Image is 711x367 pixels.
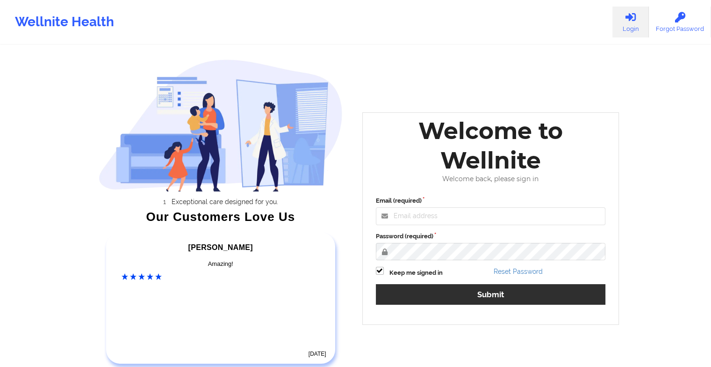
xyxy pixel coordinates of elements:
[494,268,543,275] a: Reset Password
[188,243,253,251] span: [PERSON_NAME]
[107,198,343,206] li: Exceptional care designed for you.
[612,7,649,37] a: Login
[376,284,606,304] button: Submit
[376,232,606,241] label: Password (required)
[122,259,320,269] div: Amazing!
[369,175,612,183] div: Welcome back, please sign in
[376,196,606,206] label: Email (required)
[389,268,443,278] label: Keep me signed in
[376,207,606,225] input: Email address
[649,7,711,37] a: Forgot Password
[99,212,343,221] div: Our Customers Love Us
[369,116,612,175] div: Welcome to Wellnite
[99,59,343,191] img: wellnite-auth-hero_200.c722682e.png
[309,351,326,357] time: [DATE]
